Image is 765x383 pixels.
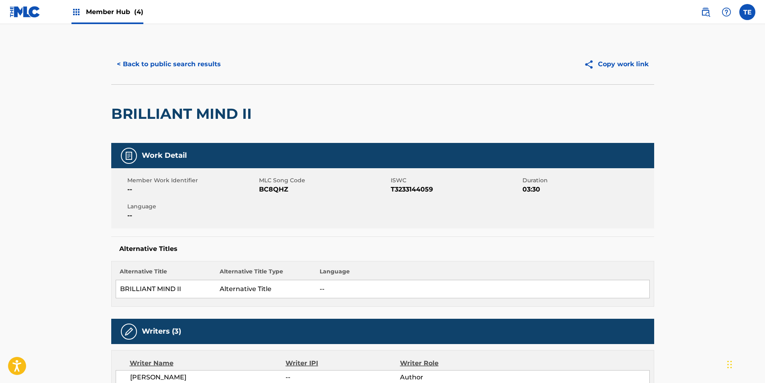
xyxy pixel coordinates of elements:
button: Copy work link [578,54,654,74]
span: (4) [134,8,143,16]
span: ISWC [391,176,520,185]
img: MLC Logo [10,6,41,18]
img: help [722,7,731,17]
span: Duration [522,176,652,185]
h2: BRILLIANT MIND II [111,105,256,123]
div: Writer Name [130,359,286,368]
div: Help [718,4,734,20]
th: Alternative Title Type [216,267,316,280]
button: < Back to public search results [111,54,226,74]
h5: Work Detail [142,151,187,160]
td: BRILLIANT MIND II [116,280,216,298]
span: -- [127,185,257,194]
h5: Writers (3) [142,327,181,336]
td: -- [316,280,649,298]
div: Drag [727,352,732,377]
td: Alternative Title [216,280,316,298]
img: Top Rightsholders [71,7,81,17]
span: Language [127,202,257,211]
img: search [701,7,710,17]
iframe: Chat Widget [725,344,765,383]
span: Member Hub [86,7,143,16]
span: -- [286,373,400,382]
iframe: Resource Center [743,255,765,319]
div: Writer IPI [286,359,400,368]
span: Author [400,373,504,382]
span: 03:30 [522,185,652,194]
h5: Alternative Titles [119,245,646,253]
span: BC8QHZ [259,185,389,194]
div: Writer Role [400,359,504,368]
img: Work Detail [124,151,134,161]
img: Writers [124,327,134,336]
img: Copy work link [584,59,598,69]
th: Language [316,267,649,280]
a: Public Search [698,4,714,20]
span: Member Work Identifier [127,176,257,185]
span: T3233144059 [391,185,520,194]
span: MLC Song Code [259,176,389,185]
div: User Menu [739,4,755,20]
span: -- [127,211,257,220]
th: Alternative Title [116,267,216,280]
span: [PERSON_NAME] [130,373,286,382]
